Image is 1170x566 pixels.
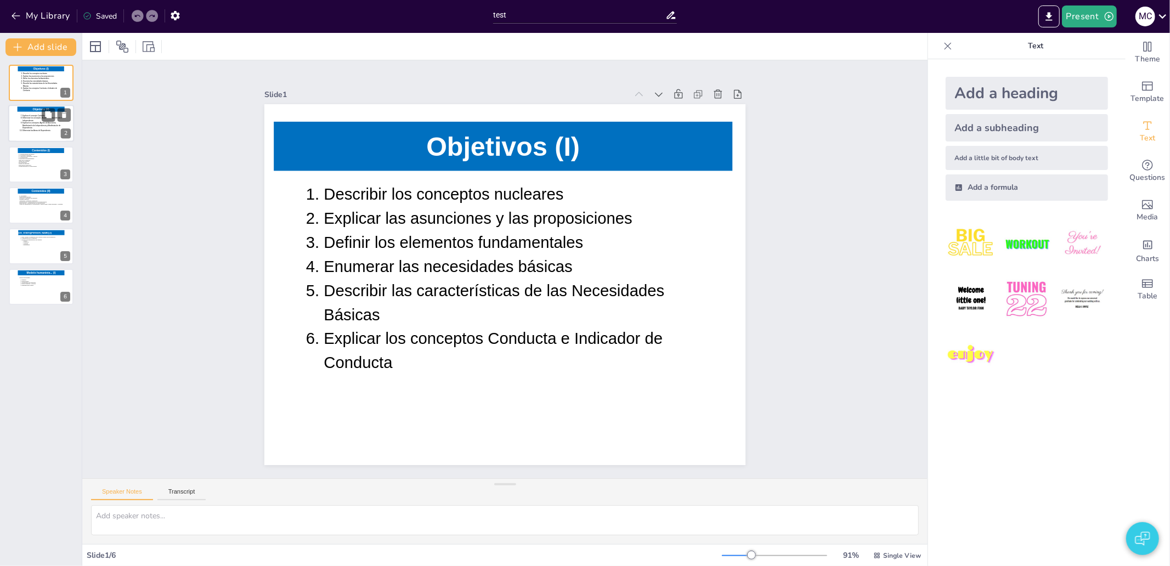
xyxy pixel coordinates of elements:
img: 1.jpeg [946,218,997,269]
div: 1 [60,88,70,98]
span: Single View [883,551,921,560]
div: Add images, graphics, shapes or video [1126,191,1169,230]
div: Add a formula [946,174,1108,201]
button: Delete Slide [58,109,71,122]
div: 2 [8,105,74,143]
span: Table [1138,290,1157,302]
span: Text [1140,132,1155,144]
div: Add charts and graphs [1126,230,1169,270]
div: 4 [60,211,70,220]
span: Theme [1135,53,1160,65]
div: Get real-time input from your audience [1126,151,1169,191]
div: Add a subheading [946,114,1108,141]
img: 6.jpeg [1057,274,1108,325]
input: Insert title [493,7,666,23]
span: Media [1137,211,1158,223]
div: Slide 1 [264,89,627,100]
div: Slide 1 / 6 [87,550,722,561]
button: Transcript [157,488,206,500]
img: 7.jpeg [946,330,997,381]
div: Add a heading [946,77,1108,110]
div: Resize presentation [140,38,157,55]
div: 5 [9,228,74,264]
button: Speaker Notes [91,488,153,500]
div: Change the overall theme [1126,33,1169,72]
p: Text [957,33,1115,59]
div: Layout [87,38,104,55]
div: M C [1135,7,1155,26]
button: Present [1062,5,1117,27]
div: 91 % [838,550,864,561]
span: Questions [1130,172,1166,184]
button: M C [1135,5,1155,27]
div: 3 [9,146,74,183]
div: 4 [9,187,74,223]
img: 2.jpeg [1001,218,1052,269]
div: 3 [60,169,70,179]
img: 4.jpeg [946,274,997,325]
button: Duplicate Slide [42,109,55,122]
span: Position [116,40,129,53]
div: 6 [9,269,74,305]
span: Charts [1136,253,1159,265]
div: Add ready made slides [1126,72,1169,112]
button: My Library [8,7,75,25]
button: Export to PowerPoint [1038,5,1060,27]
img: 5.jpeg [1001,274,1052,325]
div: Add a table [1126,270,1169,309]
div: Saved [83,11,117,21]
div: 5 [60,251,70,261]
div: 1 [9,65,74,101]
img: 3.jpeg [1057,218,1108,269]
div: Add text boxes [1126,112,1169,151]
div: 6 [60,292,70,302]
div: Add a little bit of body text [946,146,1108,170]
button: Add slide [5,38,76,56]
span: Template [1131,93,1165,105]
div: 2 [61,129,71,139]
